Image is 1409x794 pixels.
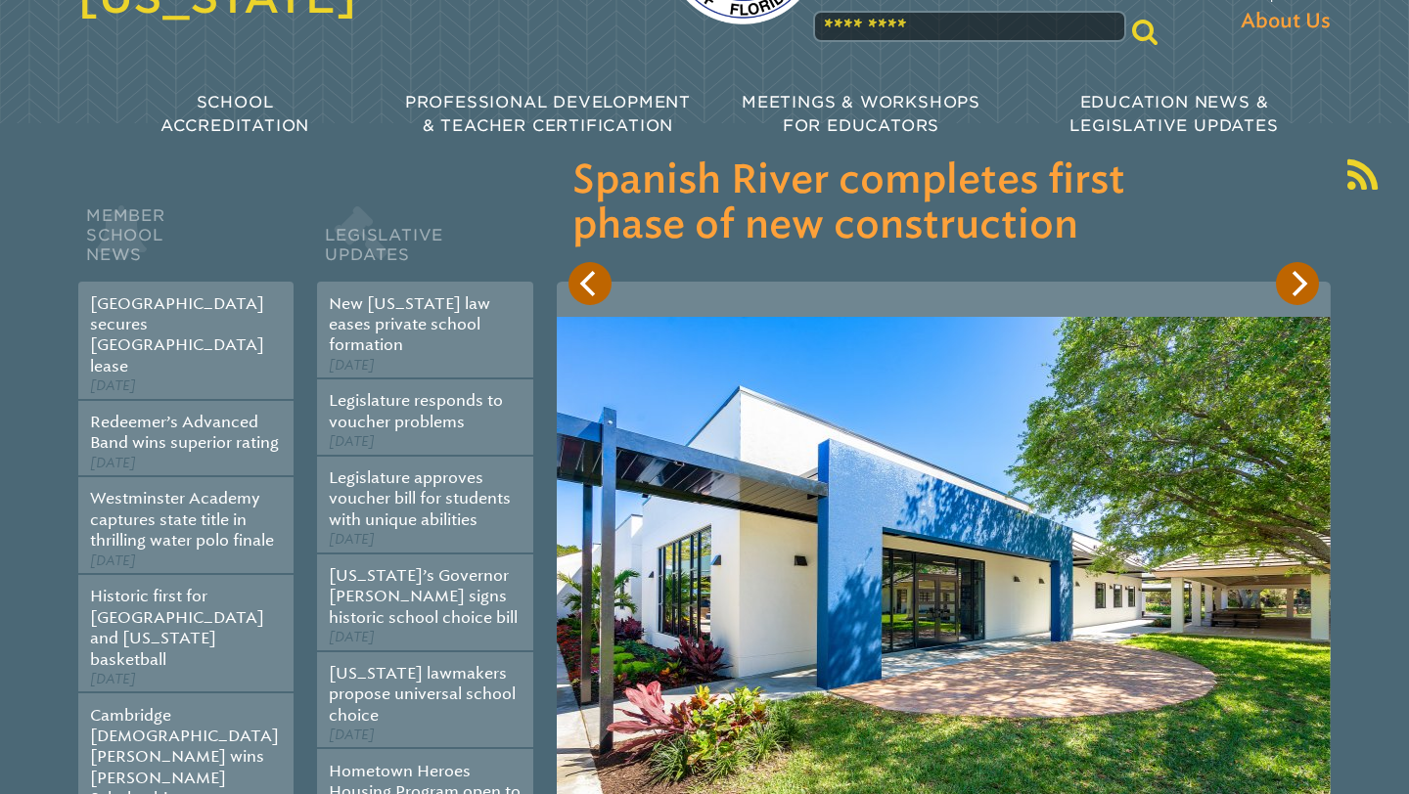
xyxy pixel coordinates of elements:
[1069,93,1278,135] span: Education News & Legislative Updates
[90,377,136,394] span: [DATE]
[329,629,375,645] span: [DATE]
[329,391,503,430] a: Legislature responds to voucher problems
[1276,262,1319,305] button: Next
[90,671,136,687] span: [DATE]
[1241,6,1331,37] span: About Us
[329,433,375,450] span: [DATE]
[90,552,136,569] span: [DATE]
[78,201,294,282] h2: Member School News
[329,664,516,725] a: [US_STATE] lawmakers propose universal school choice
[90,489,274,550] a: Westminster Academy captures state title in thrilling water polo finale
[90,294,264,375] a: [GEOGRAPHIC_DATA] secures [GEOGRAPHIC_DATA] lease
[329,294,490,355] a: New [US_STATE] law eases private school formation
[329,468,511,529] a: Legislature approves voucher bill for students with unique abilities
[329,357,375,374] span: [DATE]
[405,93,691,135] span: Professional Development & Teacher Certification
[90,587,264,668] a: Historic first for [GEOGRAPHIC_DATA] and [US_STATE] basketball
[742,93,980,135] span: Meetings & Workshops for Educators
[568,262,612,305] button: Previous
[329,531,375,548] span: [DATE]
[160,93,309,135] span: School Accreditation
[90,413,279,452] a: Redeemer’s Advanced Band wins superior rating
[329,566,518,627] a: [US_STATE]’s Governor [PERSON_NAME] signs historic school choice bill
[317,201,532,282] h2: Legislative Updates
[329,727,375,743] span: [DATE]
[572,158,1315,248] h3: Spanish River completes first phase of new construction
[90,455,136,471] span: [DATE]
